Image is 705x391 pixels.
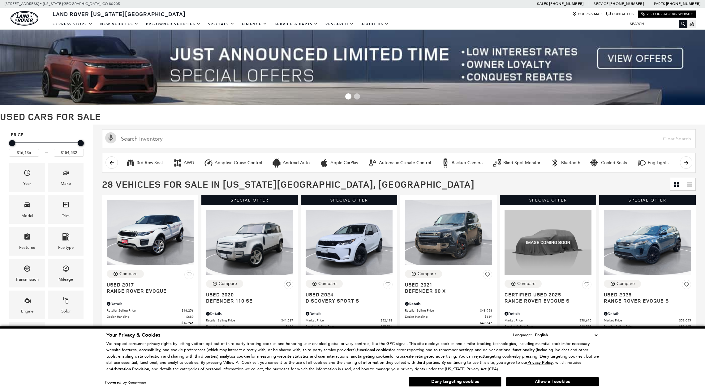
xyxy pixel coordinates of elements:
button: Save Vehicle [582,280,591,291]
button: Save Vehicle [682,280,691,291]
div: AWD [184,160,194,166]
span: Land Rover [US_STATE][GEOGRAPHIC_DATA] [53,10,186,18]
a: Market Price $58,615 [505,318,591,323]
strong: analytics cookies [220,354,251,359]
a: [PHONE_NUMBER] [549,1,583,6]
div: Automatic Climate Control [379,160,431,166]
a: Hours & Map [572,12,602,16]
span: $58,615 [579,318,591,323]
div: Features [19,244,35,251]
span: Defender 110 SE [206,298,288,304]
button: scroll left [105,156,118,169]
span: Used 2021 [405,282,487,288]
input: Minimum [9,149,39,157]
a: [PHONE_NUMBER] [609,1,644,6]
div: Compare [617,281,635,287]
a: Contact Us [606,12,634,16]
button: Apple CarPlayApple CarPlay [316,156,362,169]
button: Automatic Climate ControlAutomatic Climate Control [365,156,434,169]
button: Save Vehicle [383,280,393,291]
span: Your Privacy & Cookies [106,332,160,338]
a: ComplyAuto [128,380,146,385]
div: Model [21,212,33,219]
div: Special Offer [201,195,298,205]
div: Make [61,180,71,187]
div: 3rd Row Seat [137,160,163,166]
a: Research [322,19,358,30]
div: Pricing Details - Range Rover Evoque S [604,311,691,317]
a: Land Rover [US_STATE][GEOGRAPHIC_DATA] [49,10,189,18]
div: EngineEngine [9,291,45,319]
strong: targeting cookies [358,354,390,359]
div: Automatic Climate Control [368,158,377,168]
input: Search Inventory [102,129,696,148]
div: Compare [517,281,535,287]
a: Retailer Selling Price $48,958 [405,308,492,313]
span: Market Price [604,318,679,323]
button: Compare Vehicle [107,270,144,278]
span: Used 2017 [107,282,189,288]
div: Fueltype [58,244,74,251]
span: Retailer Selling Price [505,324,579,329]
span: Range Rover Evoque S [604,298,686,304]
p: We respect consumer privacy rights by letting visitors opt out of third-party tracking cookies an... [106,341,599,372]
div: Compare [318,281,337,287]
a: Certified Used 2025Range Rover Evoque S [505,291,591,304]
u: Privacy Policy [527,360,553,365]
img: 2024 Land Rover Discovery Sport S [306,210,393,275]
button: Deny targeting cookies [409,377,501,387]
div: Compare [119,271,138,277]
span: Retailer Selling Price [206,318,281,323]
button: Adaptive Cruise ControlAdaptive Cruise Control [200,156,265,169]
a: Privacy Policy [527,360,553,365]
select: Language Select [533,332,599,338]
div: Compare [219,281,237,287]
div: ModelModel [9,195,45,223]
div: Backup Camera [452,160,483,166]
span: Mileage [62,263,70,276]
div: Blind Spot Monitor [503,160,540,166]
button: scroll right [680,156,692,169]
div: Special Offer [599,195,695,205]
span: Parts [654,2,665,6]
a: Retailer Selling Price $47,794 [306,324,393,329]
div: Bluetooth [550,158,560,168]
nav: Main Navigation [49,19,393,30]
span: Model [24,199,31,212]
h5: Price [11,132,82,138]
a: Finance [238,19,271,30]
span: $16,945 [182,321,194,325]
span: Used 2020 [206,291,288,298]
div: MakeMake [48,163,84,192]
div: Cooled Seats [590,158,600,168]
button: Backup CameraBackup Camera [437,156,486,169]
span: $689 [286,324,293,329]
span: $48,958 [480,308,492,313]
span: Trim [62,199,70,212]
span: 28 Vehicles for Sale in [US_STATE][GEOGRAPHIC_DATA], [GEOGRAPHIC_DATA] [102,178,475,190]
strong: targeting cookies [484,354,516,359]
span: $16,256 [182,308,194,313]
span: Market Price [306,318,380,323]
div: AWD [173,158,182,168]
span: Dealer Handling [405,314,484,319]
img: 2020 Land Rover Defender 110 SE [206,210,293,275]
div: Backup Camera [441,158,450,168]
div: Fog Lights [637,158,646,168]
span: Used 2024 [306,291,388,298]
a: Retailer Selling Price $41,587 [206,318,293,323]
button: BluetoothBluetooth [547,156,584,169]
button: Compare Vehicle [604,280,641,288]
div: Fog Lights [648,160,668,166]
span: Engine [24,295,31,308]
span: Go to slide 1 [345,93,351,100]
div: Transmission [15,276,39,283]
span: Make [62,168,70,180]
img: 2025 Land Rover Range Rover Evoque S [505,210,591,275]
a: Used 2024Discovery Sport S [306,291,393,304]
a: Market Price $59,055 [604,318,691,323]
div: FeaturesFeatures [9,227,45,256]
div: Price [9,138,84,157]
a: Dealer Handling $689 [206,324,293,329]
a: land-rover [11,11,38,26]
